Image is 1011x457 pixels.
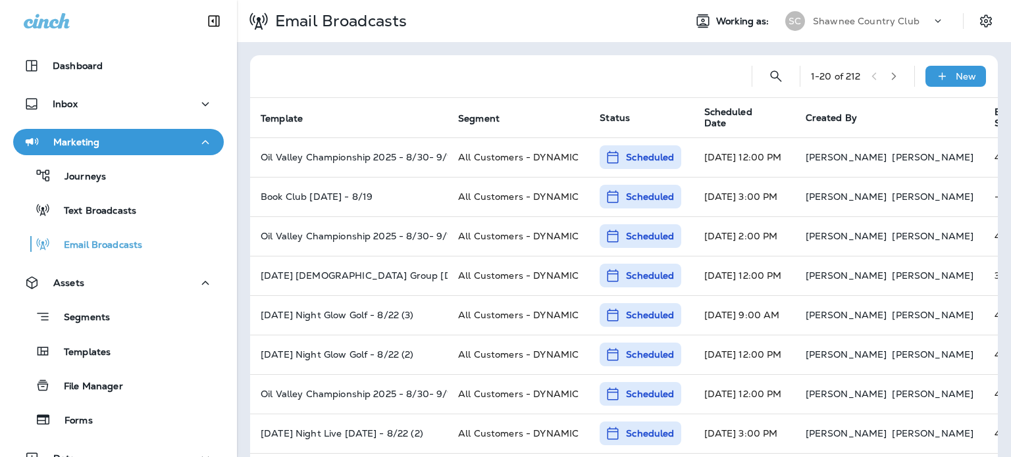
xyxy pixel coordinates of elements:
[458,230,579,242] span: All Customers - DYNAMIC
[51,239,142,252] p: Email Broadcasts
[626,427,674,440] p: Scheduled
[626,151,674,164] p: Scheduled
[458,309,579,321] span: All Customers - DYNAMIC
[261,152,437,162] p: Oil Valley Championship 2025 - 8/30- 9/1 (3)
[806,231,887,241] p: [PERSON_NAME]
[892,310,973,320] p: [PERSON_NAME]
[626,229,674,243] p: Scheduled
[261,270,437,281] p: Wednesday Ladies Group August 2025 - 8/1 (2)
[704,107,790,129] span: Scheduled Date
[892,152,973,162] p: [PERSON_NAME]
[458,113,500,124] span: Segment
[261,349,437,360] p: Friday Night Glow Golf - 8/22 (2)
[626,348,674,361] p: Scheduled
[13,91,224,117] button: Inbox
[806,389,887,399] p: [PERSON_NAME]
[806,428,887,439] p: [PERSON_NAME]
[13,53,224,79] button: Dashboard
[694,335,795,374] td: [DATE] 12:00 PM
[51,381,123,393] p: File Manager
[694,256,795,295] td: [DATE] 12:00 PM
[458,427,579,439] span: All Customers - DYNAMIC
[458,388,579,400] span: All Customers - DYNAMIC
[261,112,320,124] span: Template
[626,269,674,282] p: Scheduled
[261,389,437,399] p: Oil Valley Championship 2025 - 8/30- 9/1 (2)
[806,112,857,124] span: Created By
[892,270,973,281] p: [PERSON_NAME]
[13,270,224,296] button: Assets
[694,295,795,335] td: [DATE] 9:00 AM
[51,347,111,359] p: Templates
[51,205,136,218] p: Text Broadcasts
[261,428,437,439] p: Friday Night Live August 2025 - 8/22 (2)
[626,308,674,322] p: Scheduled
[13,162,224,189] button: Journeys
[13,129,224,155] button: Marketing
[763,63,789,89] button: Search Email Broadcasts
[626,190,674,203] p: Scheduled
[458,191,579,203] span: All Customers - DYNAMIC
[694,414,795,453] td: [DATE] 3:00 PM
[892,349,973,360] p: [PERSON_NAME]
[261,191,437,202] p: Book Club August 2025 - 8/19
[806,349,887,360] p: [PERSON_NAME]
[813,16,920,26] p: Shawnee Country Club
[13,337,224,365] button: Templates
[51,415,93,427] p: Forms
[53,277,84,288] p: Assets
[892,428,973,439] p: [PERSON_NAME]
[785,11,805,31] div: SC
[694,374,795,414] td: [DATE] 12:00 PM
[806,152,887,162] p: [PERSON_NAME]
[704,107,773,129] span: Scheduled Date
[626,387,674,400] p: Scheduled
[716,16,772,27] span: Working as:
[261,231,437,241] p: Oil Valley Championship 2025 - 8/30- 9/1
[458,349,579,360] span: All Customers - DYNAMIC
[53,137,99,147] p: Marketing
[600,112,630,124] span: Status
[13,196,224,224] button: Text Broadcasts
[458,112,517,124] span: Segment
[694,137,795,177] td: [DATE] 12:00 PM
[195,8,232,34] button: Collapse Sidebar
[892,389,973,399] p: [PERSON_NAME]
[806,191,887,202] p: [PERSON_NAME]
[694,216,795,256] td: [DATE] 2:00 PM
[53,99,78,109] p: Inbox
[458,270,579,281] span: All Customers - DYNAMIC
[806,310,887,320] p: [PERSON_NAME]
[13,372,224,399] button: File Manager
[51,312,110,325] p: Segments
[13,230,224,258] button: Email Broadcasts
[270,11,407,31] p: Email Broadcasts
[694,177,795,216] td: [DATE] 3:00 PM
[974,9,998,33] button: Settings
[261,113,303,124] span: Template
[806,270,887,281] p: [PERSON_NAME]
[13,302,224,331] button: Segments
[956,71,976,82] p: New
[892,191,973,202] p: [PERSON_NAME]
[53,60,103,71] p: Dashboard
[458,151,579,163] span: All Customers - DYNAMIC
[811,71,861,82] div: 1 - 20 of 212
[51,171,106,183] p: Journeys
[892,231,973,241] p: [PERSON_NAME]
[261,310,437,320] p: Friday Night Glow Golf - 8/22 (3)
[13,406,224,433] button: Forms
